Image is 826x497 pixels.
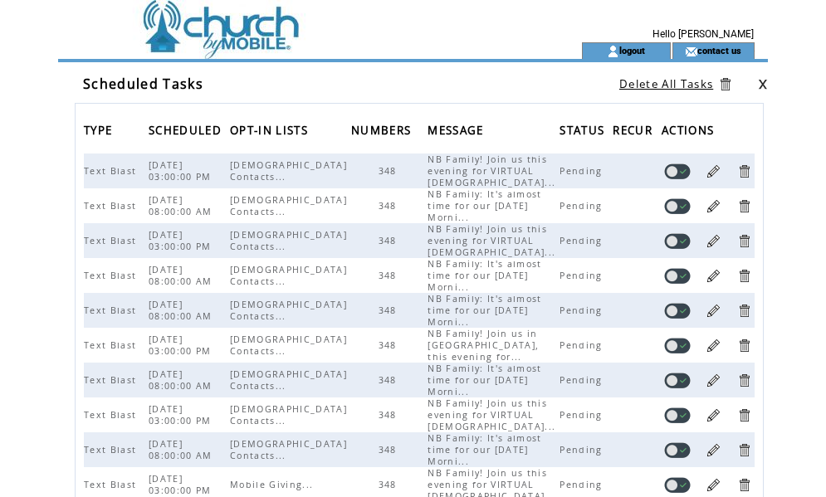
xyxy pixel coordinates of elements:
a: Edit Task [706,303,721,319]
a: Edit Task [706,163,721,179]
a: Disable task [664,373,691,388]
a: Edit Task [706,373,721,388]
span: NB Family! Join us this evening for VIRTUAL [DEMOGRAPHIC_DATA]... [428,153,560,188]
span: ACTIONS [662,119,718,146]
span: Hello [PERSON_NAME] [652,28,754,40]
span: Text Blast [84,270,140,281]
a: Edit Task [706,338,721,353]
a: Disable task [664,233,691,249]
a: Edit Task [706,407,721,423]
a: Disable task [664,268,691,284]
img: account_icon.gif [607,45,619,58]
a: Disable task [664,198,691,214]
a: Delete Task [736,233,752,249]
span: NB Family! Join us this evening for VIRTUAL [DEMOGRAPHIC_DATA]... [428,223,560,258]
a: Delete Task [736,303,752,319]
span: Pending [560,305,606,316]
span: Text Blast [84,165,140,177]
span: 348 [379,165,401,177]
span: NB Family! Join us this evening for VIRTUAL [DEMOGRAPHIC_DATA]... [428,397,560,432]
a: Disable task [664,303,691,319]
a: logout [619,45,645,56]
span: [DEMOGRAPHIC_DATA] Contacts... [230,159,347,183]
a: Disable task [664,407,691,423]
span: [DEMOGRAPHIC_DATA] Contacts... [230,334,347,357]
span: NB Family: It's almost time for our [DATE] Morni... [428,363,541,397]
a: Delete Task [736,477,752,493]
span: 348 [379,479,401,490]
span: NB Family: It's almost time for our [DATE] Morni... [428,432,541,467]
a: NUMBERS [351,124,415,134]
span: NB Family: It's almost time for our [DATE] Morni... [428,293,541,328]
span: Pending [560,165,606,177]
span: Text Blast [84,374,140,386]
span: [DEMOGRAPHIC_DATA] Contacts... [230,299,347,322]
span: Pending [560,235,606,246]
a: Disable task [664,442,691,458]
span: [DEMOGRAPHIC_DATA] Contacts... [230,194,347,217]
span: [DATE] 08:00:00 AM [149,194,217,217]
span: Pending [560,339,606,351]
a: Delete Task [736,338,752,353]
span: [DATE] 08:00:00 AM [149,299,217,322]
a: Delete Task [736,198,752,214]
span: [DATE] 03:00:00 PM [149,334,216,357]
span: NB Family: It's almost time for our [DATE] Morni... [428,188,541,223]
a: Disable task [664,477,691,493]
span: SCHEDULED [149,119,226,146]
a: contact us [697,45,741,56]
a: Edit Task [706,233,721,249]
a: Delete Task [736,373,752,388]
span: TYPE [84,119,116,146]
span: [DEMOGRAPHIC_DATA] Contacts... [230,368,347,392]
a: Disable task [664,163,691,179]
span: [DATE] 08:00:00 AM [149,264,217,287]
span: 348 [379,200,401,212]
a: Edit Task [706,477,721,493]
span: OPT-IN LISTS [230,119,312,146]
span: Pending [560,374,606,386]
a: Delete All Tasks [619,76,713,91]
span: 348 [379,444,401,456]
a: Edit Task [706,442,721,458]
span: STATUS [560,119,609,146]
span: Text Blast [84,339,140,351]
span: NB Family! Join us in [GEOGRAPHIC_DATA], this evening for... [428,328,539,363]
a: Disable task [664,338,691,353]
a: SCHEDULED [149,124,226,134]
span: [DATE] 03:00:00 PM [149,159,216,183]
a: OPT-IN LISTS [230,124,312,134]
span: NUMBERS [351,119,415,146]
a: Edit Task [706,268,721,284]
a: Delete Task [736,268,752,284]
span: [DEMOGRAPHIC_DATA] Contacts... [230,229,347,252]
span: Pending [560,409,606,421]
a: STATUS [560,124,609,134]
span: [DATE] 03:00:00 PM [149,473,216,496]
span: [DEMOGRAPHIC_DATA] Contacts... [230,403,347,426]
span: [DATE] 08:00:00 AM [149,438,217,461]
span: Scheduled Tasks [83,75,203,93]
span: Text Blast [84,200,140,212]
span: Text Blast [84,479,140,490]
span: Text Blast [84,305,140,316]
span: [DEMOGRAPHIC_DATA] Contacts... [230,264,347,287]
a: TYPE [84,124,116,134]
span: [DATE] 03:00:00 PM [149,229,216,252]
a: RECUR [613,124,657,134]
span: 348 [379,339,401,351]
span: 348 [379,374,401,386]
span: Pending [560,200,606,212]
span: Text Blast [84,444,140,456]
span: Pending [560,444,606,456]
span: [DEMOGRAPHIC_DATA] Contacts... [230,438,347,461]
span: NB Family: It's almost time for our [DATE] Morni... [428,258,541,293]
img: contact_us_icon.gif [685,45,697,58]
span: 348 [379,235,401,246]
span: RECUR [613,119,657,146]
span: Mobile Giving... [230,479,317,490]
span: Pending [560,479,606,490]
a: Delete Task [736,163,752,179]
a: Edit Task [706,198,721,214]
span: 348 [379,270,401,281]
